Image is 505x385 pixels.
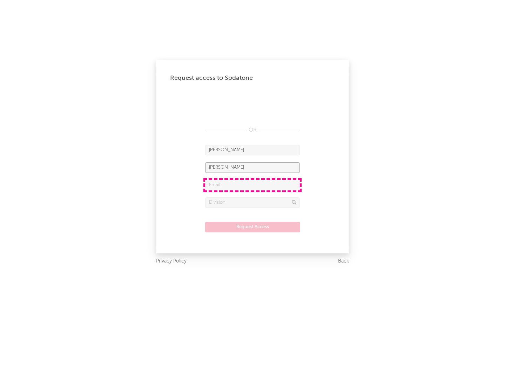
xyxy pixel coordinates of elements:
[205,162,300,173] input: Last Name
[170,74,335,82] div: Request access to Sodatone
[156,257,187,266] a: Privacy Policy
[205,145,300,155] input: First Name
[338,257,349,266] a: Back
[205,180,300,190] input: Email
[205,126,300,134] div: OR
[205,222,300,232] button: Request Access
[205,197,300,208] input: Division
